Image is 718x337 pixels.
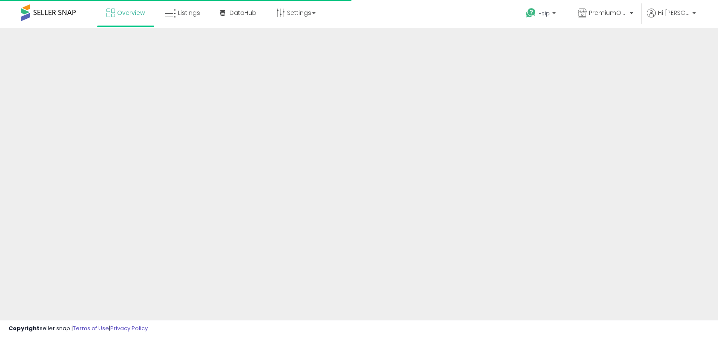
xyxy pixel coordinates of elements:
[117,9,145,17] span: Overview
[526,8,536,18] i: Get Help
[110,324,148,332] a: Privacy Policy
[538,10,550,17] span: Help
[519,1,564,28] a: Help
[658,9,690,17] span: Hi [PERSON_NAME]
[9,324,40,332] strong: Copyright
[73,324,109,332] a: Terms of Use
[230,9,256,17] span: DataHub
[9,325,148,333] div: seller snap | |
[589,9,627,17] span: PremiumOutdoorGrills
[647,9,696,28] a: Hi [PERSON_NAME]
[178,9,200,17] span: Listings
